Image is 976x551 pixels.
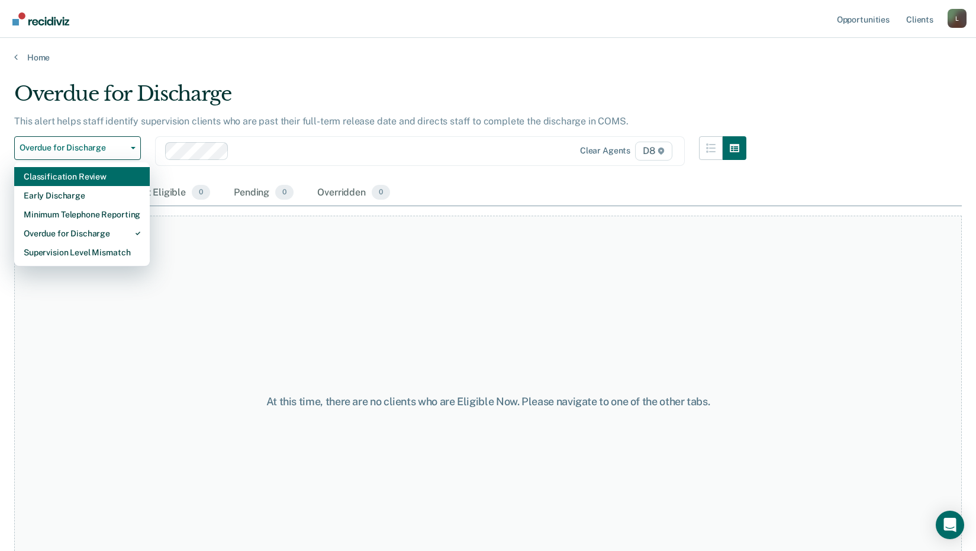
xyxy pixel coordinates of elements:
[635,142,672,161] span: D8
[14,52,962,63] a: Home
[20,143,126,153] span: Overdue for Discharge
[192,185,210,200] span: 0
[275,185,294,200] span: 0
[24,243,140,262] div: Supervision Level Mismatch
[580,146,630,156] div: Clear agents
[24,224,140,243] div: Overdue for Discharge
[24,186,140,205] div: Early Discharge
[252,395,725,408] div: At this time, there are no clients who are Eligible Now. Please navigate to one of the other tabs.
[24,205,140,224] div: Minimum Telephone Reporting
[948,9,967,28] div: L
[14,116,629,127] p: This alert helps staff identify supervision clients who are past their full-term release date and...
[14,82,746,116] div: Overdue for Discharge
[12,12,69,25] img: Recidiviz
[948,9,967,28] button: Profile dropdown button
[315,180,392,206] div: Overridden0
[372,185,390,200] span: 0
[14,136,141,160] button: Overdue for Discharge
[936,511,964,539] div: Open Intercom Messenger
[117,180,212,206] div: Almost Eligible0
[231,180,296,206] div: Pending0
[24,167,140,186] div: Classification Review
